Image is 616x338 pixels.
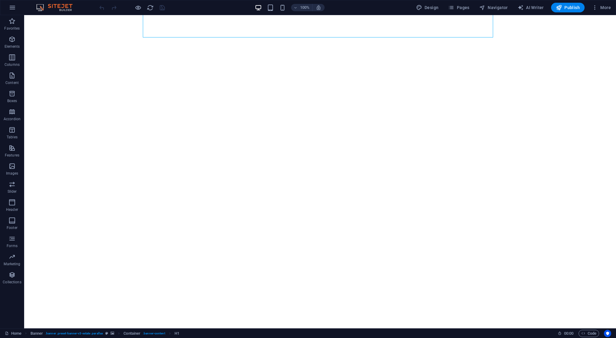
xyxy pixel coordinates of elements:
[581,330,596,337] span: Code
[105,332,108,335] i: This element is a customizable preset
[7,135,18,140] p: Tables
[4,26,20,31] p: Favorites
[30,330,179,337] nav: breadcrumb
[3,280,21,285] p: Collections
[589,3,613,12] button: More
[147,4,154,11] i: Reload page
[416,5,439,11] span: Design
[6,207,18,212] p: Header
[175,330,179,337] span: Click to select. Double-click to edit
[8,189,17,194] p: Slider
[134,4,142,11] button: Click here to leave preview mode and continue editing
[4,262,20,266] p: Marketing
[448,5,469,11] span: Pages
[4,117,21,121] p: Accordion
[5,153,19,158] p: Features
[515,3,546,12] button: AI Writer
[477,3,510,12] button: Navigator
[5,80,19,85] p: Content
[124,330,140,337] span: Click to select. Double-click to edit
[558,330,574,337] h6: Session time
[518,5,544,11] span: AI Writer
[6,171,18,176] p: Images
[564,330,573,337] span: 00 00
[7,243,18,248] p: Forms
[556,5,580,11] span: Publish
[604,330,611,337] button: Usercentrics
[592,5,611,11] span: More
[146,4,154,11] button: reload
[291,4,313,11] button: 100%
[414,3,441,12] button: Design
[479,5,508,11] span: Navigator
[7,225,18,230] p: Footer
[35,4,80,11] img: Editor Logo
[5,44,20,49] p: Elements
[316,5,321,10] i: On resize automatically adjust zoom level to fit chosen device.
[300,4,310,11] h6: 100%
[568,331,569,336] span: :
[45,330,103,337] span: . banner .preset-banner-v3-estate .parallax
[414,3,441,12] div: Design (Ctrl+Alt+Y)
[5,62,20,67] p: Columns
[7,98,17,103] p: Boxes
[579,330,599,337] button: Code
[446,3,472,12] button: Pages
[111,332,114,335] i: This element contains a background
[30,330,43,337] span: Click to select. Double-click to edit
[5,330,21,337] a: Click to cancel selection. Double-click to open Pages
[551,3,585,12] button: Publish
[143,330,165,337] span: . banner-content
